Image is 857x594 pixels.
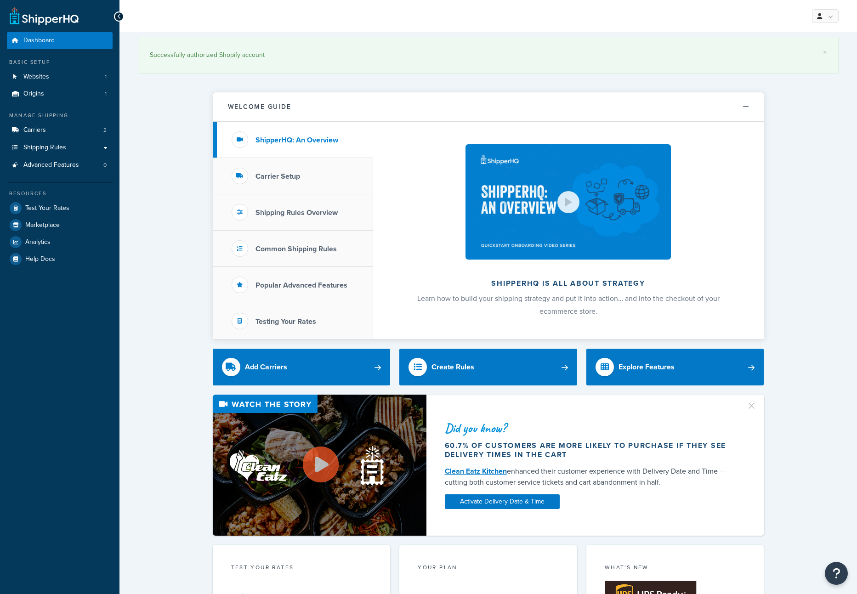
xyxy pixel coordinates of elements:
div: Your Plan [418,563,559,574]
a: Analytics [7,234,113,250]
a: Shipping Rules [7,139,113,156]
div: Explore Features [619,361,675,373]
a: Activate Delivery Date & Time [445,494,560,509]
span: Shipping Rules [23,144,66,152]
span: Advanced Features [23,161,79,169]
li: Carriers [7,122,113,139]
span: Websites [23,73,49,81]
div: Create Rules [431,361,474,373]
button: Open Resource Center [825,562,848,585]
span: 2 [103,126,107,134]
h3: Popular Advanced Features [255,281,347,289]
a: Test Your Rates [7,200,113,216]
div: Successfully authorized Shopify account [150,49,827,62]
span: 1 [105,73,107,81]
div: enhanced their customer experience with Delivery Date and Time — cutting both customer service ti... [445,466,735,488]
a: Websites1 [7,68,113,85]
a: × [823,49,827,56]
a: Clean Eatz Kitchen [445,466,507,476]
a: Advanced Features0 [7,157,113,174]
li: Advanced Features [7,157,113,174]
li: Origins [7,85,113,102]
a: Add Carriers [213,349,391,385]
a: Origins1 [7,85,113,102]
span: Origins [23,90,44,98]
a: Marketplace [7,217,113,233]
span: 0 [103,161,107,169]
h2: ShipperHQ is all about strategy [397,279,739,288]
span: 1 [105,90,107,98]
a: Explore Features [586,349,764,385]
div: What's New [605,563,746,574]
span: Carriers [23,126,46,134]
h3: Common Shipping Rules [255,245,337,253]
h3: ShipperHQ: An Overview [255,136,338,144]
h3: Testing Your Rates [255,317,316,326]
span: Marketplace [25,221,60,229]
div: Resources [7,190,113,198]
a: Create Rules [399,349,577,385]
span: Learn how to build your shipping strategy and put it into action… and into the checkout of your e... [417,293,720,317]
img: Video thumbnail [213,395,426,536]
li: Websites [7,68,113,85]
img: ShipperHQ is all about strategy [465,144,670,260]
span: Help Docs [25,255,55,263]
button: Welcome Guide [213,92,764,122]
div: Test your rates [231,563,372,574]
a: Dashboard [7,32,113,49]
h2: Welcome Guide [228,103,291,110]
span: Dashboard [23,37,55,45]
span: Test Your Rates [25,204,69,212]
a: Carriers2 [7,122,113,139]
div: Basic Setup [7,58,113,66]
h3: Carrier Setup [255,172,300,181]
span: Analytics [25,238,51,246]
h3: Shipping Rules Overview [255,209,338,217]
div: 60.7% of customers are more likely to purchase if they see delivery times in the cart [445,441,735,459]
a: Help Docs [7,251,113,267]
div: Did you know? [445,422,735,435]
div: Manage Shipping [7,112,113,119]
div: Add Carriers [245,361,287,373]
